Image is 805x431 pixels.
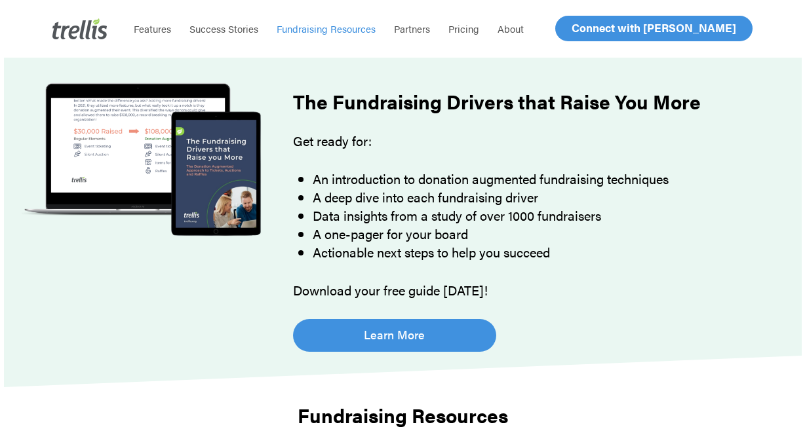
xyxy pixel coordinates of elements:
span: Pricing [448,22,479,35]
a: Pricing [439,22,488,35]
strong: The Fundraising Drivers that Raise You More [293,87,701,115]
li: Data insights from a study of over 1000 fundraisers [313,206,746,225]
li: An introduction to donation augmented fundraising techniques [313,170,746,188]
span: About [498,22,524,35]
img: Trellis [52,18,108,39]
span: Fundraising Resources [277,22,376,35]
span: Features [134,22,171,35]
img: The Fundraising Drivers that Raise You More Guide Cover [5,74,279,246]
a: Partners [385,22,439,35]
p: Get ready for: [293,132,746,170]
a: Features [125,22,180,35]
li: Actionable next steps to help you succeed [313,243,746,261]
span: Success Stories [189,22,258,35]
span: Connect with [PERSON_NAME] [572,20,736,35]
li: A deep dive into each fundraising driver [313,188,746,206]
li: A one-pager for your board [313,225,746,243]
a: Learn More [293,319,496,352]
span: Partners [394,22,430,35]
p: Download your free guide [DATE]! [293,281,746,299]
span: Learn More [364,326,425,344]
a: About [488,22,533,35]
a: Success Stories [180,22,267,35]
strong: Fundraising Resources [298,401,508,429]
a: Connect with [PERSON_NAME] [555,16,753,41]
a: Fundraising Resources [267,22,385,35]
